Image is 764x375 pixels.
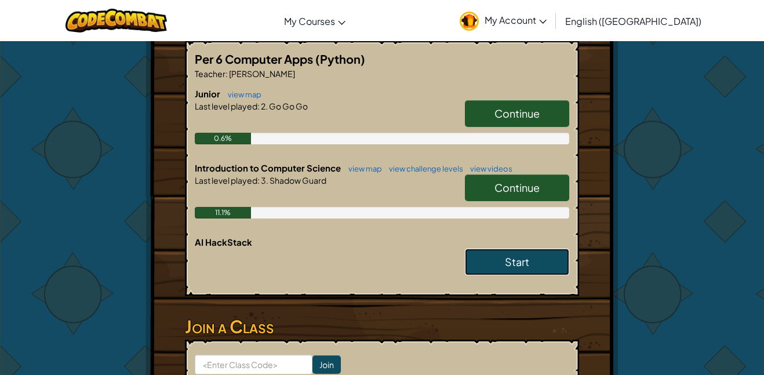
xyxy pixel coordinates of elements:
span: 3. [260,175,268,185]
span: Teacher [195,68,225,79]
input: Join [312,355,341,374]
a: view challenge levels [383,164,463,173]
img: avatar [460,12,479,31]
span: Junior [195,88,222,99]
span: : [257,175,260,185]
a: Start [465,249,569,275]
a: view map [222,90,261,99]
a: view map [343,164,382,173]
span: Continue [494,107,540,120]
h3: Join a Class [185,314,579,340]
span: (Python) [315,52,365,66]
span: English ([GEOGRAPHIC_DATA]) [565,15,701,27]
span: 2. [260,101,268,111]
span: AI HackStack [195,236,252,247]
a: My Courses [278,5,351,37]
span: Last level played [195,101,257,111]
span: My Account [485,14,547,26]
span: : [257,101,260,111]
div: 0.6% [195,133,251,144]
div: 11.1% [195,207,251,219]
a: view videos [464,164,512,173]
span: Introduction to Computer Science [195,162,343,173]
img: CodeCombat logo [66,9,167,32]
span: Start [505,255,529,268]
span: Shadow Guard [268,175,326,185]
input: <Enter Class Code> [195,355,312,374]
a: My Account [454,2,552,39]
span: Per 6 Computer Apps [195,52,315,66]
span: Last level played [195,175,257,185]
span: Continue [494,181,540,194]
span: Go Go Go [268,101,308,111]
span: : [225,68,228,79]
span: My Courses [284,15,335,27]
a: English ([GEOGRAPHIC_DATA]) [559,5,707,37]
span: [PERSON_NAME] [228,68,295,79]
